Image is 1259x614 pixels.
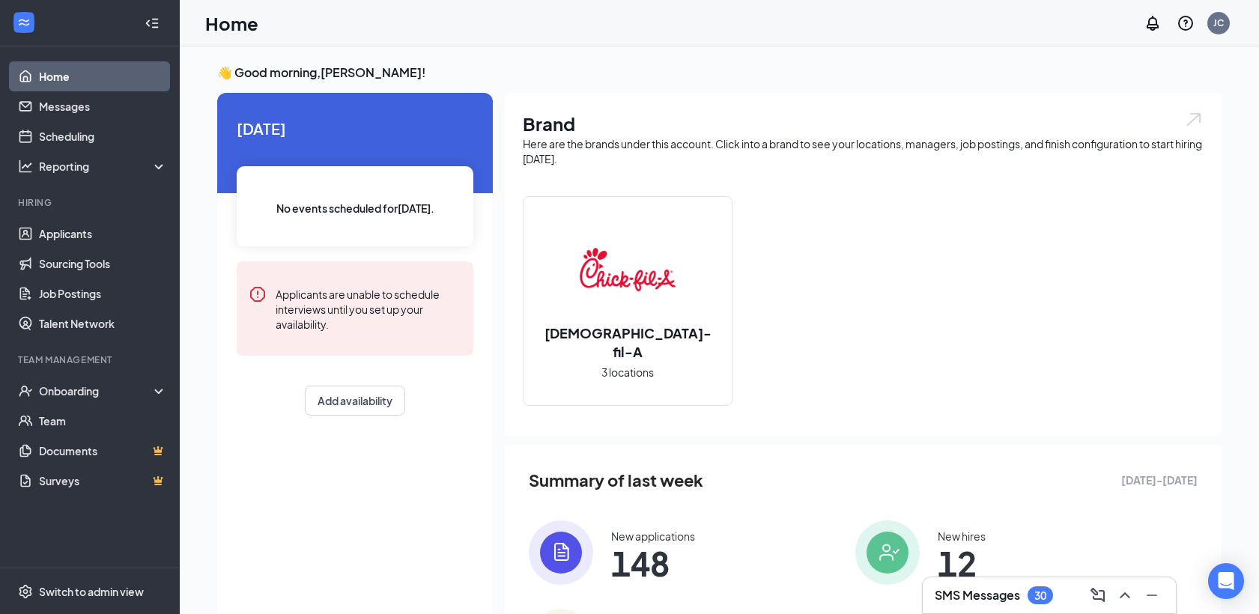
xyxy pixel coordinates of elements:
div: Here are the brands under this account. Click into a brand to see your locations, managers, job p... [523,136,1204,166]
img: Chick-fil-A [580,222,676,317]
img: icon [855,520,920,585]
div: Reporting [39,159,168,174]
svg: Collapse [145,16,160,31]
h3: SMS Messages [935,587,1020,604]
svg: WorkstreamLogo [16,15,31,30]
svg: QuestionInfo [1177,14,1195,32]
h2: [DEMOGRAPHIC_DATA]-fil-A [524,323,732,361]
a: Applicants [39,219,167,249]
span: [DATE] - [DATE] [1121,472,1198,488]
div: Onboarding [39,383,154,398]
span: [DATE] [237,117,473,140]
svg: ChevronUp [1116,586,1134,604]
span: 12 [938,550,986,577]
a: Home [39,61,167,91]
div: New hires [938,529,986,544]
a: DocumentsCrown [39,436,167,466]
div: Open Intercom Messenger [1208,563,1244,599]
svg: Error [249,285,267,303]
img: open.6027fd2a22e1237b5b06.svg [1184,111,1204,128]
div: JC [1213,16,1224,29]
a: SurveysCrown [39,466,167,496]
button: ChevronUp [1113,583,1137,607]
svg: Settings [18,584,33,599]
button: Minimize [1140,583,1164,607]
span: Summary of last week [529,467,703,493]
h1: Brand [523,111,1204,136]
a: Scheduling [39,121,167,151]
span: 148 [611,550,695,577]
svg: ComposeMessage [1089,586,1107,604]
a: Job Postings [39,279,167,308]
div: Team Management [18,353,164,366]
a: Messages [39,91,167,121]
a: Sourcing Tools [39,249,167,279]
div: Applicants are unable to schedule interviews until you set up your availability. [276,285,461,332]
svg: Minimize [1143,586,1161,604]
a: Team [39,406,167,436]
button: ComposeMessage [1086,583,1110,607]
span: No events scheduled for [DATE] . [276,200,434,216]
button: Add availability [305,386,405,416]
a: Talent Network [39,308,167,338]
div: New applications [611,529,695,544]
svg: UserCheck [18,383,33,398]
img: icon [529,520,593,585]
span: 3 locations [601,364,654,380]
svg: Analysis [18,159,33,174]
svg: Notifications [1144,14,1162,32]
h1: Home [205,10,258,36]
h3: 👋 Good morning, [PERSON_NAME] ! [217,64,1222,81]
div: Hiring [18,196,164,209]
div: 30 [1034,589,1046,602]
div: Switch to admin view [39,584,144,599]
